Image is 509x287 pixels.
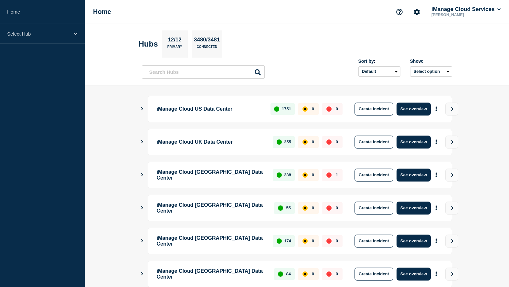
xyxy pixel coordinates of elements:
[277,238,282,244] div: up
[302,172,308,178] div: affected
[336,271,338,276] p: 0
[336,172,338,177] p: 1
[326,106,332,112] div: down
[432,202,440,214] button: More actions
[302,205,308,211] div: affected
[312,271,314,276] p: 0
[141,271,144,276] button: Show Connected Hubs
[142,65,265,79] input: Search Hubs
[336,205,338,210] p: 0
[284,238,291,243] p: 174
[312,205,314,210] p: 0
[397,202,431,215] button: See overview
[192,37,222,45] p: 3480/3481
[397,103,431,116] button: See overview
[355,268,393,281] button: Create incident
[326,238,332,244] div: down
[397,169,431,182] button: See overview
[312,106,314,111] p: 0
[445,268,458,281] button: View
[397,235,431,248] button: See overview
[312,172,314,177] p: 0
[326,139,332,145] div: down
[355,235,393,248] button: Create incident
[358,59,400,64] div: Sort by:
[286,205,291,210] p: 55
[312,139,314,144] p: 0
[7,31,69,37] p: Select Hub
[326,205,332,211] div: down
[157,103,263,116] p: iManage Cloud US Data Center
[278,205,283,211] div: up
[157,268,267,281] p: iManage Cloud [GEOGRAPHIC_DATA] Data Center
[141,205,144,210] button: Show Connected Hubs
[141,139,144,144] button: Show Connected Hubs
[197,45,217,52] p: Connected
[278,271,283,277] div: up
[282,106,291,111] p: 1751
[336,106,338,111] p: 0
[167,45,182,52] p: Primary
[410,5,424,19] button: Account settings
[445,202,458,215] button: View
[355,169,393,182] button: Create incident
[284,172,291,177] p: 238
[355,103,393,116] button: Create incident
[302,238,308,244] div: affected
[393,5,406,19] button: Support
[432,169,440,181] button: More actions
[157,235,266,248] p: iManage Cloud [GEOGRAPHIC_DATA] Data Center
[355,202,393,215] button: Create incident
[430,13,497,17] p: [PERSON_NAME]
[277,139,282,145] div: up
[397,136,431,149] button: See overview
[445,103,458,116] button: View
[432,268,440,280] button: More actions
[302,139,308,145] div: affected
[93,8,111,16] h1: Home
[302,106,308,112] div: affected
[284,139,291,144] p: 355
[397,268,431,281] button: See overview
[157,169,266,182] p: iManage Cloud [GEOGRAPHIC_DATA] Data Center
[141,106,144,111] button: Show Connected Hubs
[165,37,184,45] p: 12/12
[445,136,458,149] button: View
[432,235,440,247] button: More actions
[430,6,502,13] button: iManage Cloud Services
[410,59,452,64] div: Show:
[157,202,267,215] p: iManage Cloud [GEOGRAPHIC_DATA] Data Center
[141,238,144,243] button: Show Connected Hubs
[358,66,400,77] select: Sort by
[445,169,458,182] button: View
[445,235,458,248] button: View
[139,39,158,49] h2: Hubs
[277,172,282,178] div: up
[312,238,314,243] p: 0
[274,106,279,112] div: up
[410,66,452,77] button: Select option
[326,172,332,178] div: down
[432,136,440,148] button: More actions
[157,136,266,149] p: iManage Cloud UK Data Center
[336,238,338,243] p: 0
[336,139,338,144] p: 0
[302,271,308,277] div: affected
[141,172,144,177] button: Show Connected Hubs
[326,271,332,277] div: down
[286,271,291,276] p: 84
[432,103,440,115] button: More actions
[355,136,393,149] button: Create incident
